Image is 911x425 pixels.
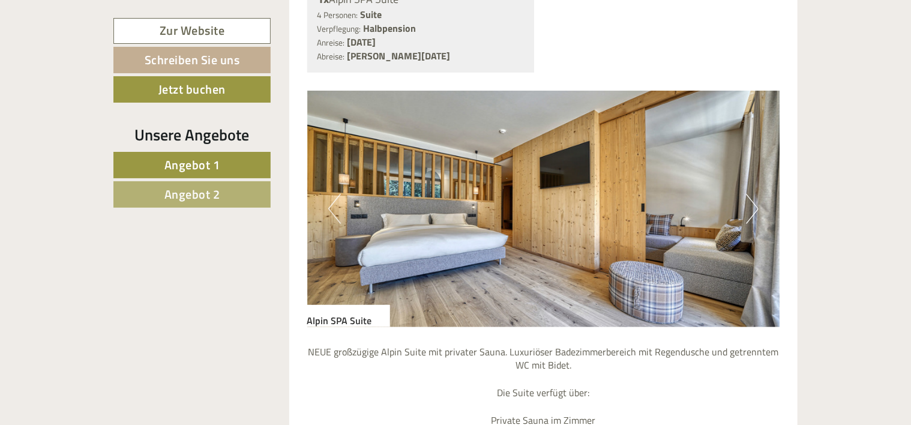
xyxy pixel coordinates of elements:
[364,21,416,35] b: Halbpension
[18,58,185,67] small: 11:57
[113,47,271,73] a: Schreiben Sie uns
[317,37,345,49] small: Anreise:
[113,76,271,103] a: Jetzt buchen
[317,50,345,62] small: Abreise:
[317,9,358,21] small: 4 Personen:
[18,35,185,44] div: [GEOGRAPHIC_DATA]
[113,124,271,146] div: Unsere Angebote
[215,9,257,29] div: [DATE]
[307,91,780,327] img: image
[164,155,220,174] span: Angebot 1
[328,194,341,224] button: Previous
[113,18,271,44] a: Zur Website
[164,185,220,203] span: Angebot 2
[347,35,376,49] b: [DATE]
[9,32,191,69] div: Guten Tag, wie können wir Ihnen helfen?
[361,7,382,22] b: Suite
[395,311,473,337] button: Senden
[307,305,390,328] div: Alpin SPA Suite
[347,49,451,63] b: [PERSON_NAME][DATE]
[746,194,759,224] button: Next
[317,23,361,35] small: Verpflegung:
